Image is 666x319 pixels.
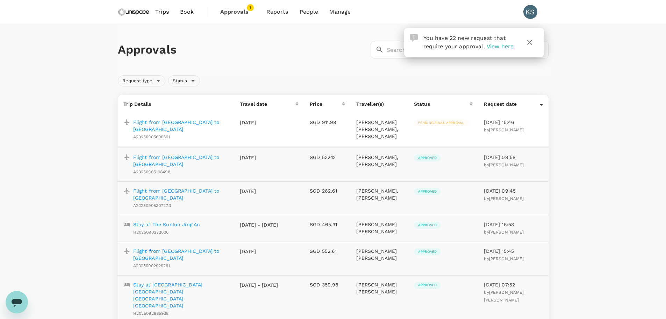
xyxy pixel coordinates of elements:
[155,8,169,16] span: Trips
[356,281,402,295] p: [PERSON_NAME] [PERSON_NAME]
[220,8,255,16] span: Approvals
[484,230,524,235] span: by
[487,43,514,50] span: View here
[414,223,441,228] span: Approved
[484,256,524,261] span: by
[310,221,345,228] p: SGD 465.31
[240,119,278,126] p: [DATE]
[240,282,278,289] p: [DATE] - [DATE]
[300,8,318,16] span: People
[240,100,295,108] div: Travel date
[484,119,543,126] p: [DATE] 15:46
[414,155,441,160] span: Approved
[489,256,524,261] span: [PERSON_NAME]
[133,263,170,268] span: A20250902929261
[414,283,441,287] span: Approved
[247,4,254,11] span: 1
[310,119,345,126] p: SGD 911.98
[310,154,345,161] p: SGD 522.12
[133,203,171,208] span: A20250905307273
[356,100,402,108] p: Traveller(s)
[414,189,441,194] span: Approved
[484,290,524,303] span: [PERSON_NAME] [PERSON_NAME]
[118,42,368,57] h1: Approvals
[180,8,194,16] span: Book
[133,169,170,174] span: A20250905108498
[133,248,229,262] a: Flight from [GEOGRAPHIC_DATA] to [GEOGRAPHIC_DATA]
[356,119,402,140] p: [PERSON_NAME] [PERSON_NAME], [PERSON_NAME]
[484,162,524,167] span: by
[329,8,351,16] span: Manage
[133,281,229,309] a: Stay at [GEOGRAPHIC_DATA] [GEOGRAPHIC_DATA] [GEOGRAPHIC_DATA] [GEOGRAPHIC_DATA]
[310,100,342,108] div: Price
[489,162,524,167] span: [PERSON_NAME]
[133,187,229,201] a: Flight from [GEOGRAPHIC_DATA] to [GEOGRAPHIC_DATA]
[133,221,200,228] a: Stay at The Kunlun Jing An
[356,187,402,201] p: [PERSON_NAME], [PERSON_NAME]
[484,290,524,303] span: by
[484,248,543,255] p: [DATE] 15:45
[523,5,537,19] div: KS
[410,34,418,42] img: Approval Request
[240,221,278,228] p: [DATE] - [DATE]
[484,127,524,132] span: by
[356,248,402,262] p: [PERSON_NAME] [PERSON_NAME]
[240,248,278,255] p: [DATE]
[387,41,549,58] input: Search by travellers, trips, or destination
[123,100,229,108] p: Trip Details
[414,120,468,125] span: Pending final approval
[133,134,170,139] span: A20250905690661
[489,230,524,235] span: [PERSON_NAME]
[356,221,402,235] p: [PERSON_NAME] [PERSON_NAME]
[414,100,470,108] div: Status
[118,4,150,20] img: Unispace
[118,78,157,84] span: Request type
[133,154,229,168] a: Flight from [GEOGRAPHIC_DATA] to [GEOGRAPHIC_DATA]
[133,119,229,133] a: Flight from [GEOGRAPHIC_DATA] to [GEOGRAPHIC_DATA]
[484,154,543,161] p: [DATE] 09:58
[484,221,543,228] p: [DATE] 16:53
[266,8,288,16] span: Reports
[118,75,166,86] div: Request type
[6,291,28,313] iframe: Button to launch messaging window
[484,196,524,201] span: by
[133,230,169,235] span: H2025090232006
[169,78,191,84] span: Status
[356,154,402,168] p: [PERSON_NAME], [PERSON_NAME]
[484,187,543,194] p: [DATE] 09:45
[489,127,524,132] span: [PERSON_NAME]
[240,154,278,161] p: [DATE]
[414,249,441,254] span: Approved
[310,187,345,194] p: SGD 262.61
[310,248,345,255] p: SGD 552.61
[240,188,278,195] p: [DATE]
[484,100,539,108] div: Request date
[489,196,524,201] span: [PERSON_NAME]
[484,281,543,288] p: [DATE] 07:52
[133,311,169,316] span: H2025082885938
[423,35,506,50] span: You have 22 new request that require your approval.
[168,75,200,86] div: Status
[310,281,345,288] p: SGD 359.98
